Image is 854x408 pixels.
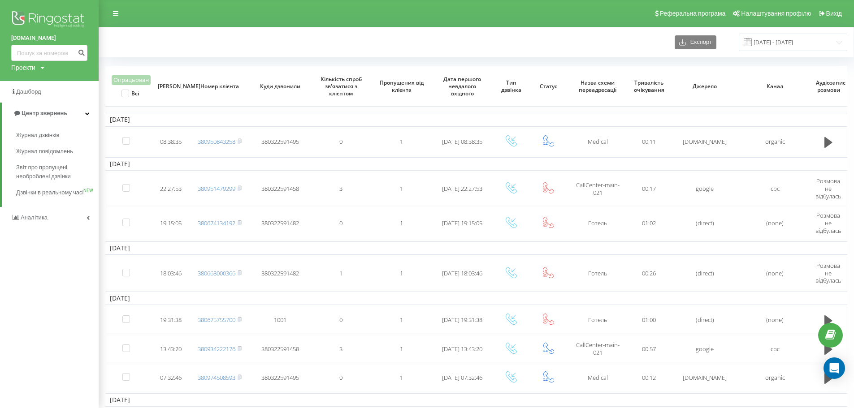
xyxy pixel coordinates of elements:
span: [DATE] 19:15:05 [442,219,482,227]
span: [DATE] 13:43:20 [442,345,482,353]
span: 380322591482 [261,269,299,277]
span: 3 [339,345,342,353]
td: Готель [567,307,628,334]
td: 00:11 [628,129,670,155]
td: 00:12 [628,364,670,391]
td: 00:57 [628,335,670,362]
td: [DATE] [105,393,847,407]
span: 380322591482 [261,219,299,227]
td: Готель [567,257,628,289]
img: Ringostat logo [11,9,87,31]
td: 19:31:38 [152,307,189,334]
span: Канал [747,83,802,90]
span: 0 [339,137,342,146]
td: [DATE] [105,157,847,171]
span: [DATE] 18:03:46 [442,269,482,277]
span: Тип дзвінка [499,79,524,93]
a: 380668000366 [198,269,235,277]
span: Розмова не відбулась [815,211,841,235]
span: [PERSON_NAME] [158,83,183,90]
a: Дзвінки в реальному часіNEW [16,185,99,201]
span: Куди дзвонили [257,83,303,90]
td: 13:43:20 [152,335,189,362]
td: google [670,172,740,205]
a: 380950843258 [198,137,235,146]
td: organic [740,364,810,391]
span: Дзвінки в реальному часі [16,188,83,197]
span: Налаштування профілю [741,10,811,17]
td: 07:32:46 [152,364,189,391]
a: 380974508593 [198,374,235,382]
td: [DOMAIN_NAME] [670,364,740,391]
span: Вихід [826,10,842,17]
span: Звіт про пропущені необроблені дзвінки [16,163,94,181]
td: 18:03:46 [152,257,189,289]
span: 1 [400,269,403,277]
td: Medical [567,129,628,155]
td: 00:26 [628,257,670,289]
td: CallCenter-main-021 [567,335,628,362]
td: organic [740,129,810,155]
div: Проекти [11,63,35,72]
td: (none) [740,257,810,289]
td: google [670,335,740,362]
span: Тривалість очікування [634,79,663,93]
a: Журнал повідомлень [16,143,99,159]
span: 0 [339,219,342,227]
span: Джерело [677,83,733,90]
div: Open Intercom Messenger [824,357,845,379]
td: 00:17 [628,172,670,205]
a: Центр звернень [2,103,99,124]
td: cpc [740,335,810,362]
td: (direct) [670,257,740,289]
td: Готель [567,207,628,240]
span: 0 [339,316,342,324]
a: Звіт про пропущені необроблені дзвінки [16,159,99,185]
span: 1 [400,219,403,227]
a: 380934222176 [198,345,235,353]
td: [DATE] [105,292,847,305]
td: (direct) [670,207,740,240]
span: 1 [339,269,342,277]
span: Номер клієнта [196,83,243,90]
span: 1 [400,345,403,353]
span: Дата першого невдалого вхідного [439,76,486,97]
span: 1 [400,316,403,324]
span: Пропущених від клієнта [378,79,425,93]
span: [DATE] 19:31:38 [442,316,482,324]
button: Експорт [675,35,716,49]
span: 3 [339,185,342,193]
td: 01:00 [628,307,670,334]
span: 0 [339,374,342,382]
a: [DOMAIN_NAME] [11,34,87,43]
span: Експорт [686,39,712,46]
span: Розмова не відбулась [815,262,841,285]
span: 380322591495 [261,374,299,382]
span: Журнал дзвінків [16,131,59,140]
td: 01:02 [628,207,670,240]
td: [DATE] [105,113,847,126]
input: Пошук за номером [11,45,87,61]
a: 380674134192 [198,219,235,227]
span: Назва схеми переадресації [574,79,621,93]
span: Аудіозапис розмови [816,79,841,93]
span: Статус [536,83,561,90]
span: [DATE] 07:32:46 [442,374,482,382]
span: Центр звернень [22,110,67,116]
td: 08:38:35 [152,129,189,155]
a: 380951479299 [198,185,235,193]
td: CallCenter-main-021 [567,172,628,205]
td: (none) [740,207,810,240]
td: Medical [567,364,628,391]
td: (none) [740,307,810,334]
span: 1001 [274,316,286,324]
span: Аналiтика [21,214,48,221]
span: Журнал повідомлень [16,147,73,156]
span: 380322591458 [261,185,299,193]
span: Розмова не відбулась [815,177,841,200]
span: Реферальна програма [660,10,726,17]
td: (direct) [670,307,740,334]
span: Кількість спроб зв'язатися з клієнтом [318,76,364,97]
td: [DOMAIN_NAME] [670,129,740,155]
span: 380322591495 [261,137,299,146]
